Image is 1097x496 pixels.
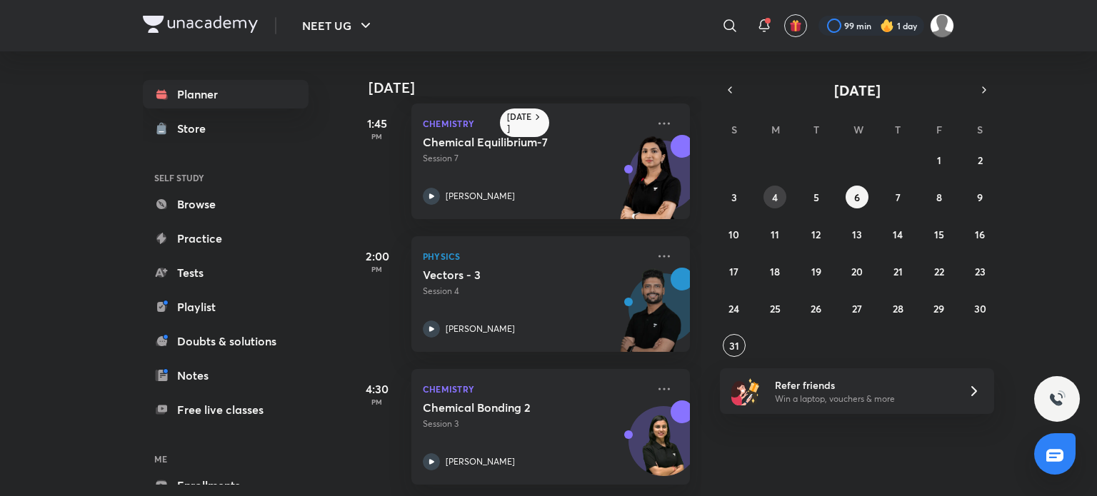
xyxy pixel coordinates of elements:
[968,260,991,283] button: August 23, 2025
[770,265,780,278] abbr: August 18, 2025
[886,297,909,320] button: August 28, 2025
[611,135,690,233] img: unacademy
[853,123,863,136] abbr: Wednesday
[143,114,309,143] a: Store
[349,380,406,398] h5: 4:30
[723,297,746,320] button: August 24, 2025
[740,80,974,100] button: [DATE]
[933,302,944,315] abbr: August 29, 2025
[423,248,647,265] p: Physics
[977,123,983,136] abbr: Saturday
[423,268,601,282] h5: Vectors - 3
[349,115,406,132] h5: 1:45
[423,135,601,149] h5: Chemical Equilibrium-7
[143,361,309,390] a: Notes
[937,153,941,167] abbr: August 1, 2025
[1048,390,1066,408] img: ttu
[446,323,515,335] p: [PERSON_NAME]
[729,339,739,353] abbr: August 31, 2025
[854,191,860,204] abbr: August 6, 2025
[771,123,780,136] abbr: Monday
[805,223,828,246] button: August 12, 2025
[893,302,903,315] abbr: August 28, 2025
[143,190,309,218] a: Browse
[895,123,901,136] abbr: Thursday
[772,191,778,204] abbr: August 4, 2025
[928,297,951,320] button: August 29, 2025
[811,265,821,278] abbr: August 19, 2025
[775,378,951,393] h6: Refer friends
[789,19,802,32] img: avatar
[805,260,828,283] button: August 19, 2025
[886,223,909,246] button: August 14, 2025
[446,190,515,203] p: [PERSON_NAME]
[928,186,951,208] button: August 8, 2025
[770,302,781,315] abbr: August 25, 2025
[446,455,515,468] p: [PERSON_NAME]
[928,260,951,283] button: August 22, 2025
[811,302,821,315] abbr: August 26, 2025
[728,302,739,315] abbr: August 24, 2025
[978,153,983,167] abbr: August 2, 2025
[728,228,739,241] abbr: August 10, 2025
[369,79,704,96] h4: [DATE]
[729,265,738,278] abbr: August 17, 2025
[763,260,786,283] button: August 18, 2025
[423,115,647,132] p: Chemistry
[968,223,991,246] button: August 16, 2025
[143,16,258,36] a: Company Logo
[611,268,690,366] img: unacademy
[813,123,819,136] abbr: Tuesday
[143,16,258,33] img: Company Logo
[731,377,760,405] img: referral
[763,186,786,208] button: August 4, 2025
[934,228,944,241] abbr: August 15, 2025
[143,327,309,355] a: Doubts & solutions
[507,111,532,134] h6: [DATE]
[143,395,309,424] a: Free live classes
[731,191,737,204] abbr: August 3, 2025
[723,334,746,357] button: August 31, 2025
[977,191,983,204] abbr: August 9, 2025
[143,447,309,471] h6: ME
[143,293,309,321] a: Playlist
[930,14,954,38] img: Aadrika Singh
[928,223,951,246] button: August 15, 2025
[771,228,779,241] abbr: August 11, 2025
[723,223,746,246] button: August 10, 2025
[349,265,406,273] p: PM
[723,186,746,208] button: August 3, 2025
[886,260,909,283] button: August 21, 2025
[968,297,991,320] button: August 30, 2025
[968,186,991,208] button: August 9, 2025
[349,398,406,406] p: PM
[349,132,406,141] p: PM
[423,400,601,415] h5: Chemical Bonding 2
[936,123,942,136] abbr: Friday
[846,186,868,208] button: August 6, 2025
[763,223,786,246] button: August 11, 2025
[813,191,819,204] abbr: August 5, 2025
[886,186,909,208] button: August 7, 2025
[177,120,214,137] div: Store
[423,285,647,298] p: Session 4
[349,248,406,265] h5: 2:00
[934,265,944,278] abbr: August 22, 2025
[975,228,985,241] abbr: August 16, 2025
[143,258,309,287] a: Tests
[423,417,647,430] p: Session 3
[893,265,903,278] abbr: August 21, 2025
[423,380,647,398] p: Chemistry
[846,260,868,283] button: August 20, 2025
[731,123,737,136] abbr: Sunday
[880,19,894,33] img: streak
[852,302,862,315] abbr: August 27, 2025
[784,14,807,37] button: avatar
[851,265,863,278] abbr: August 20, 2025
[294,11,383,40] button: NEET UG
[629,414,698,482] img: Avatar
[975,265,986,278] abbr: August 23, 2025
[928,148,951,171] button: August 1, 2025
[805,186,828,208] button: August 5, 2025
[896,191,901,204] abbr: August 7, 2025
